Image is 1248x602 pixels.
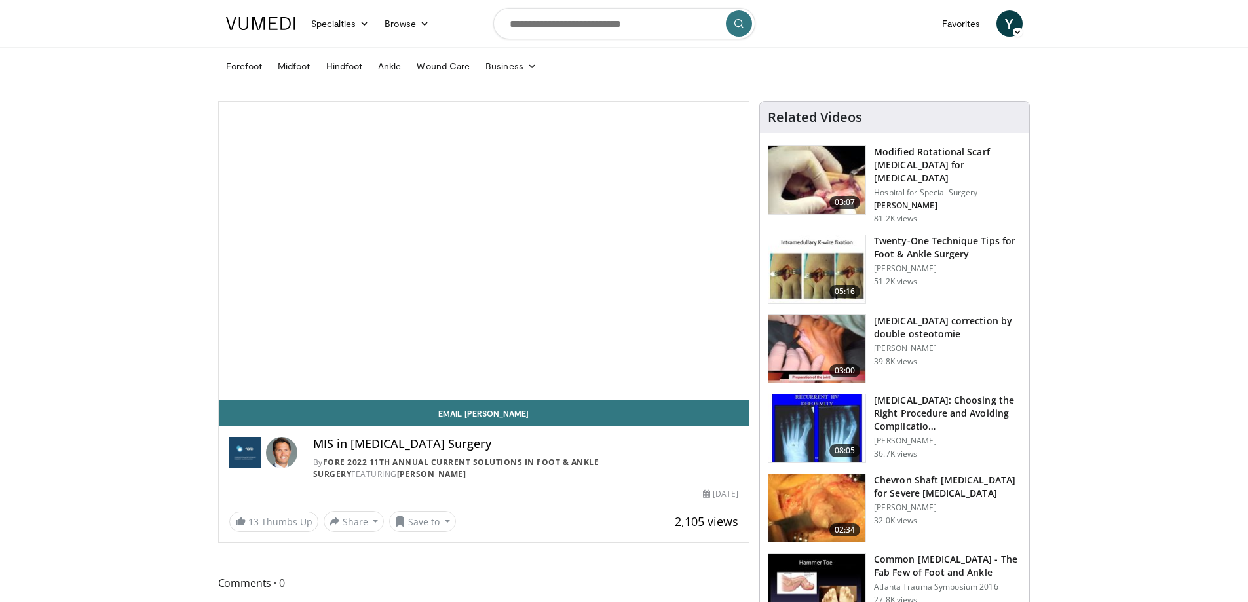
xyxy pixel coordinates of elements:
[768,474,865,542] img: sanhudo_chevron_3.png.150x105_q85_crop-smart_upscale.jpg
[219,400,749,426] a: Email [PERSON_NAME]
[874,314,1021,341] h3: [MEDICAL_DATA] correction by double osteotomie
[768,235,1021,304] a: 05:16 Twenty-One Technique Tips for Foot & Ankle Surgery [PERSON_NAME] 51.2K views
[675,514,738,529] span: 2,105 views
[874,187,1021,198] p: Hospital for Special Surgery
[829,364,861,377] span: 03:00
[266,437,297,468] img: Avatar
[768,394,1021,463] a: 08:05 [MEDICAL_DATA]: Choosing the Right Procedure and Avoiding Complicatio… [PERSON_NAME] 36.7K ...
[219,102,749,400] video-js: Video Player
[768,474,1021,543] a: 02:34 Chevron Shaft [MEDICAL_DATA] for Severe [MEDICAL_DATA] [PERSON_NAME] 32.0K views
[996,10,1023,37] a: Y
[768,235,865,303] img: 6702e58c-22b3-47ce-9497-b1c0ae175c4c.150x105_q85_crop-smart_upscale.jpg
[389,511,456,532] button: Save to
[829,196,861,209] span: 03:07
[874,235,1021,261] h3: Twenty-One Technique Tips for Foot & Ankle Surgery
[874,214,917,224] p: 81.2K views
[874,263,1021,274] p: [PERSON_NAME]
[313,457,739,480] div: By FEATURING
[313,457,599,480] a: FORE 2022 11th Annual Current Solutions in Foot & Ankle Surgery
[874,474,1021,500] h3: Chevron Shaft [MEDICAL_DATA] for Severe [MEDICAL_DATA]
[768,314,1021,384] a: 03:00 [MEDICAL_DATA] correction by double osteotomie [PERSON_NAME] 39.8K views
[248,516,259,528] span: 13
[768,109,862,125] h4: Related Videos
[829,444,861,457] span: 08:05
[226,17,295,30] img: VuMedi Logo
[874,200,1021,211] p: [PERSON_NAME]
[370,53,409,79] a: Ankle
[768,146,865,214] img: Scarf_Osteotomy_100005158_3.jpg.150x105_q85_crop-smart_upscale.jpg
[397,468,466,480] a: [PERSON_NAME]
[218,574,750,592] span: Comments 0
[229,437,261,468] img: FORE 2022 11th Annual Current Solutions in Foot & Ankle Surgery
[874,276,917,287] p: 51.2K views
[829,523,861,536] span: 02:34
[874,343,1021,354] p: [PERSON_NAME]
[218,53,271,79] a: Forefoot
[874,449,917,459] p: 36.7K views
[874,145,1021,185] h3: Modified Rotational Scarf [MEDICAL_DATA] for [MEDICAL_DATA]
[768,394,865,462] img: 3c75a04a-ad21-4ad9-966a-c963a6420fc5.150x105_q85_crop-smart_upscale.jpg
[874,516,917,526] p: 32.0K views
[313,437,739,451] h4: MIS in [MEDICAL_DATA] Surgery
[874,553,1021,579] h3: Common [MEDICAL_DATA] - The Fab Few of Foot and Ankle
[768,315,865,383] img: 294729_0000_1.png.150x105_q85_crop-smart_upscale.jpg
[829,285,861,298] span: 05:16
[324,511,385,532] button: Share
[270,53,318,79] a: Midfoot
[874,502,1021,513] p: [PERSON_NAME]
[229,512,318,532] a: 13 Thumbs Up
[874,436,1021,446] p: [PERSON_NAME]
[934,10,989,37] a: Favorites
[318,53,371,79] a: Hindfoot
[493,8,755,39] input: Search topics, interventions
[377,10,437,37] a: Browse
[703,488,738,500] div: [DATE]
[409,53,478,79] a: Wound Care
[303,10,377,37] a: Specialties
[874,394,1021,433] h3: [MEDICAL_DATA]: Choosing the Right Procedure and Avoiding Complicatio…
[874,582,1021,592] p: Atlanta Trauma Symposium 2016
[768,145,1021,224] a: 03:07 Modified Rotational Scarf [MEDICAL_DATA] for [MEDICAL_DATA] Hospital for Special Surgery [P...
[478,53,544,79] a: Business
[874,356,917,367] p: 39.8K views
